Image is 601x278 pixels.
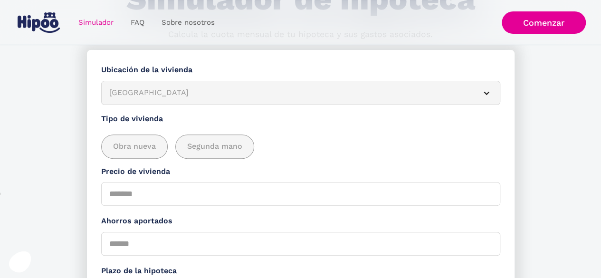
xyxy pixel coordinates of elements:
span: Obra nueva [113,141,156,153]
label: Plazo de la hipoteca [101,265,500,277]
label: Ubicación de la vivienda [101,64,500,76]
a: Sobre nosotros [153,13,223,32]
a: home [16,9,62,37]
div: add_description_here [101,134,500,159]
a: FAQ [122,13,153,32]
a: Simulador [70,13,122,32]
div: [GEOGRAPHIC_DATA] [109,87,469,99]
label: Ahorros aportados [101,215,500,227]
span: Segunda mano [187,141,242,153]
article: [GEOGRAPHIC_DATA] [101,81,500,105]
a: Comenzar [502,11,586,34]
label: Precio de vivienda [101,166,500,178]
label: Tipo de vivienda [101,113,500,125]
